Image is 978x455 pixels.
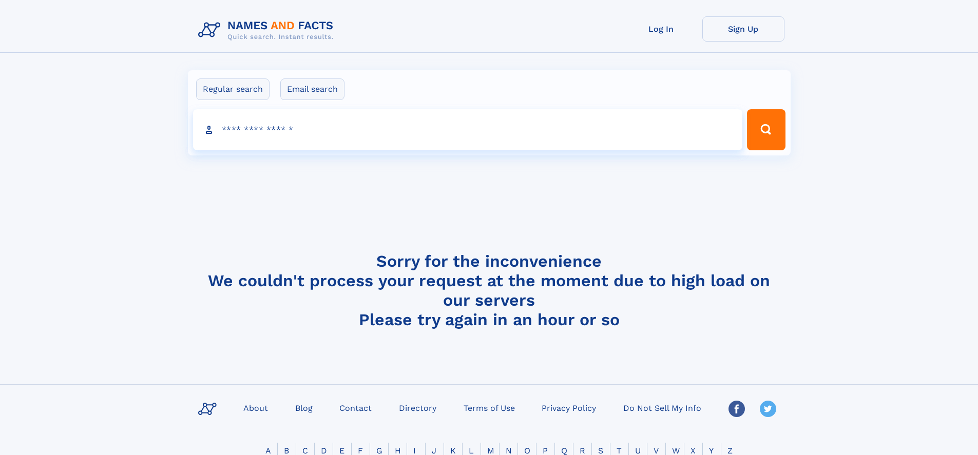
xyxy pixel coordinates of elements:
a: Do Not Sell My Info [619,400,705,415]
a: Privacy Policy [538,400,600,415]
a: Contact [335,400,376,415]
img: Facebook [728,401,745,417]
button: Search Button [747,109,785,150]
h4: Sorry for the inconvenience We couldn't process your request at the moment due to high load on ou... [194,251,784,329]
a: Terms of Use [459,400,519,415]
a: Log In [620,16,702,42]
a: Sign Up [702,16,784,42]
a: Directory [395,400,440,415]
a: About [239,400,272,415]
label: Regular search [196,78,270,100]
img: Logo Names and Facts [194,16,342,44]
input: search input [193,109,743,150]
a: Blog [291,400,317,415]
img: Twitter [760,401,776,417]
label: Email search [280,78,344,100]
